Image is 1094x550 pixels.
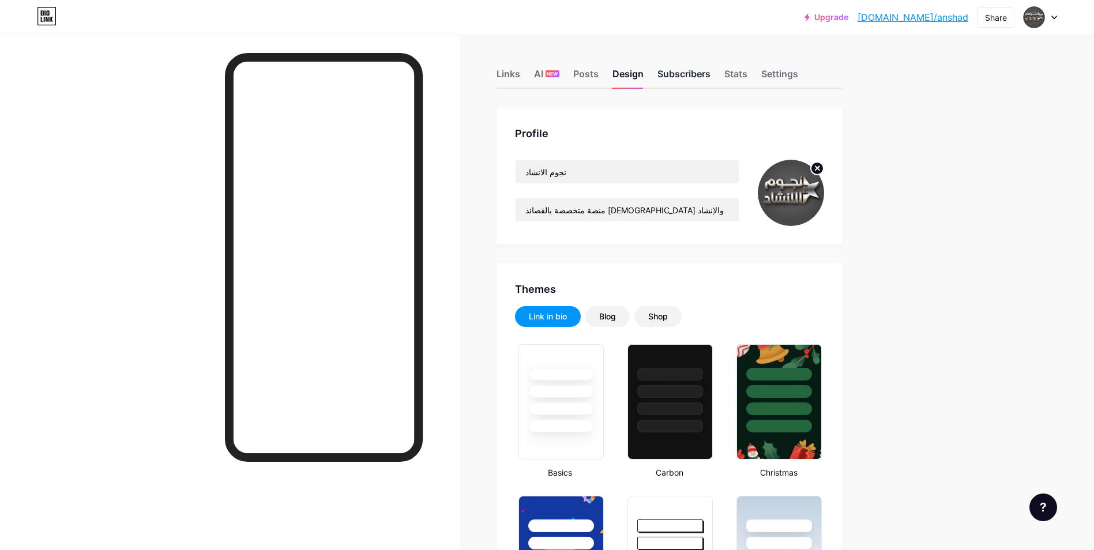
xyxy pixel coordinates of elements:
[515,281,824,297] div: Themes
[515,126,824,141] div: Profile
[761,67,798,88] div: Settings
[804,13,848,22] a: Upgrade
[516,160,739,183] input: Name
[497,67,520,88] div: Links
[547,70,558,77] span: NEW
[573,67,599,88] div: Posts
[648,311,668,322] div: Shop
[1023,6,1045,28] img: anshad
[515,466,606,479] div: Basics
[599,311,616,322] div: Blog
[624,466,715,479] div: Carbon
[724,67,747,88] div: Stats
[733,466,824,479] div: Christmas
[985,12,1007,24] div: Share
[516,198,739,221] input: Bio
[657,67,710,88] div: Subscribers
[612,67,644,88] div: Design
[758,160,824,226] img: anshad
[858,10,968,24] a: [DOMAIN_NAME]/anshad
[534,67,559,88] div: AI
[529,311,567,322] div: Link in bio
